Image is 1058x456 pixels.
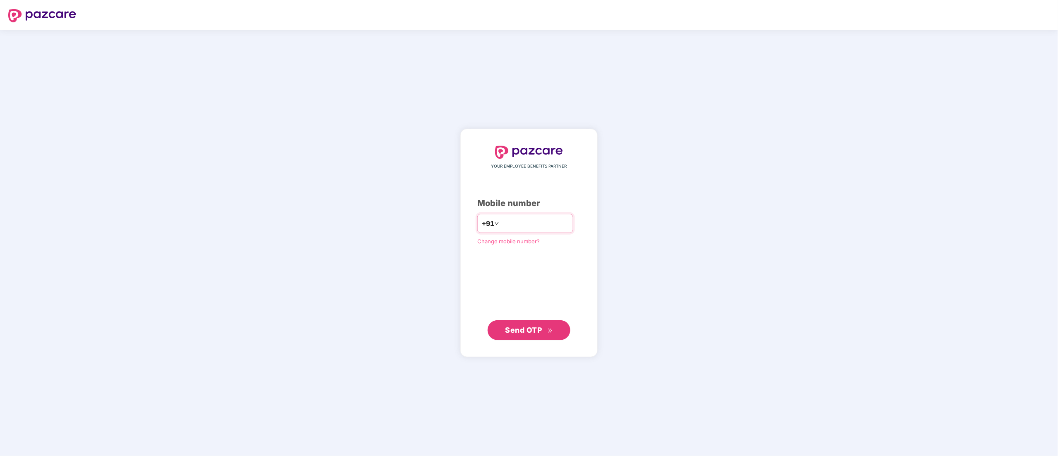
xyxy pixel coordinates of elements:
button: Send OTPdouble-right [488,320,570,340]
a: Change mobile number? [477,238,540,245]
span: YOUR EMPLOYEE BENEFITS PARTNER [491,163,567,170]
div: Mobile number [477,197,581,210]
img: logo [8,9,76,22]
span: double-right [548,328,553,334]
span: Send OTP [505,326,542,334]
span: down [494,221,499,226]
img: logo [495,146,563,159]
span: +91 [482,218,494,229]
